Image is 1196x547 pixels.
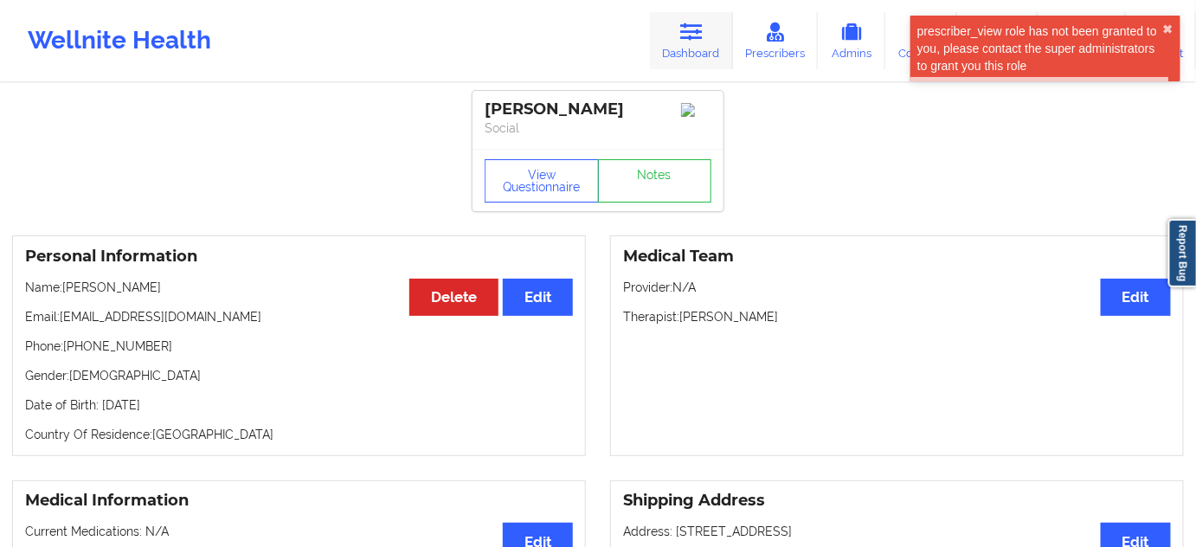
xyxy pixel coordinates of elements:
button: close [1163,23,1173,36]
p: Gender: [DEMOGRAPHIC_DATA] [25,367,573,384]
p: Country Of Residence: [GEOGRAPHIC_DATA] [25,426,573,443]
h3: Personal Information [25,247,573,267]
p: Date of Birth: [DATE] [25,396,573,414]
button: Edit [1101,279,1171,316]
h3: Medical Team [623,247,1171,267]
p: Address: [STREET_ADDRESS] [623,523,1171,540]
button: View Questionnaire [485,159,599,203]
button: Delete [409,279,498,316]
a: Notes [598,159,712,203]
p: Email: [EMAIL_ADDRESS][DOMAIN_NAME] [25,308,573,325]
a: Report Bug [1168,219,1196,287]
p: Phone: [PHONE_NUMBER] [25,338,573,355]
a: Admins [818,12,885,69]
p: Social [485,119,711,137]
div: [PERSON_NAME] [485,100,711,119]
p: Therapist: [PERSON_NAME] [623,308,1171,325]
img: Image%2Fplaceholer-image.png [681,103,711,117]
h3: Shipping Address [623,491,1171,511]
div: prescriber_view role has not been granted to you, please contact the super administrators to gran... [917,23,1163,74]
button: Edit [503,279,573,316]
p: Provider: N/A [623,279,1171,296]
p: Name: [PERSON_NAME] [25,279,573,296]
a: Dashboard [650,12,733,69]
h3: Medical Information [25,491,573,511]
p: Current Medications: N/A [25,523,573,540]
a: Coaches [885,12,957,69]
a: Prescribers [733,12,819,69]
